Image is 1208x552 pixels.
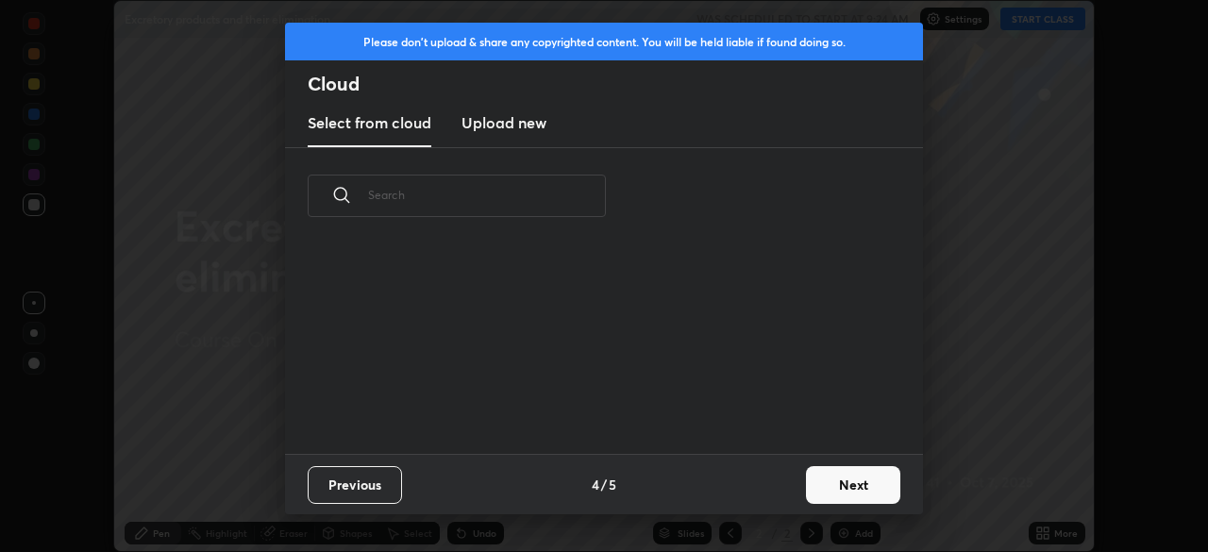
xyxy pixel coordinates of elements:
h4: 5 [609,475,616,494]
input: Search [368,155,606,235]
div: Please don't upload & share any copyrighted content. You will be held liable if found doing so. [285,23,923,60]
h4: / [601,475,607,494]
button: Next [806,466,900,504]
h3: Select from cloud [308,111,431,134]
button: Previous [308,466,402,504]
h2: Cloud [308,72,923,96]
h3: Upload new [461,111,546,134]
h4: 4 [592,475,599,494]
